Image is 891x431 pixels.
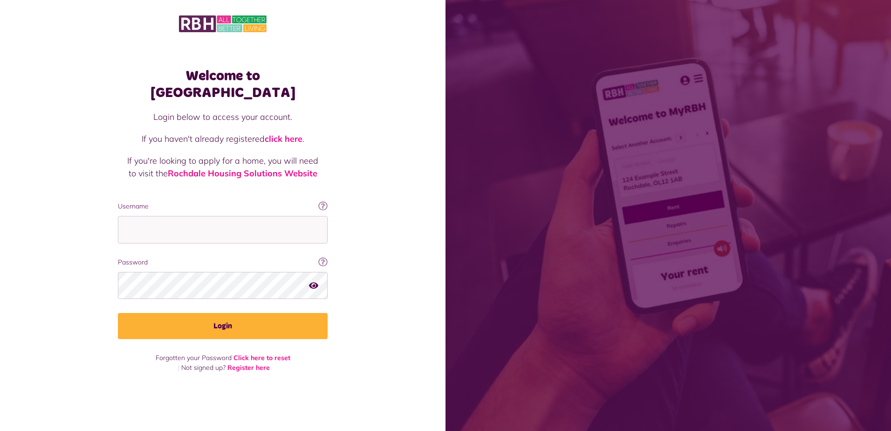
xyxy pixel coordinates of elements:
[118,68,328,101] h1: Welcome to [GEOGRAPHIC_DATA]
[127,154,318,180] p: If you're looking to apply for a home, you will need to visit the
[179,14,267,34] img: MyRBH
[118,257,328,267] label: Password
[181,363,226,372] span: Not signed up?
[118,202,328,211] label: Username
[156,354,232,362] span: Forgotten your Password
[227,363,270,372] a: Register here
[127,132,318,145] p: If you haven't already registered .
[168,168,317,179] a: Rochdale Housing Solutions Website
[265,133,302,144] a: click here
[233,354,290,362] a: Click here to reset
[118,313,328,339] button: Login
[127,111,318,123] p: Login below to access your account.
